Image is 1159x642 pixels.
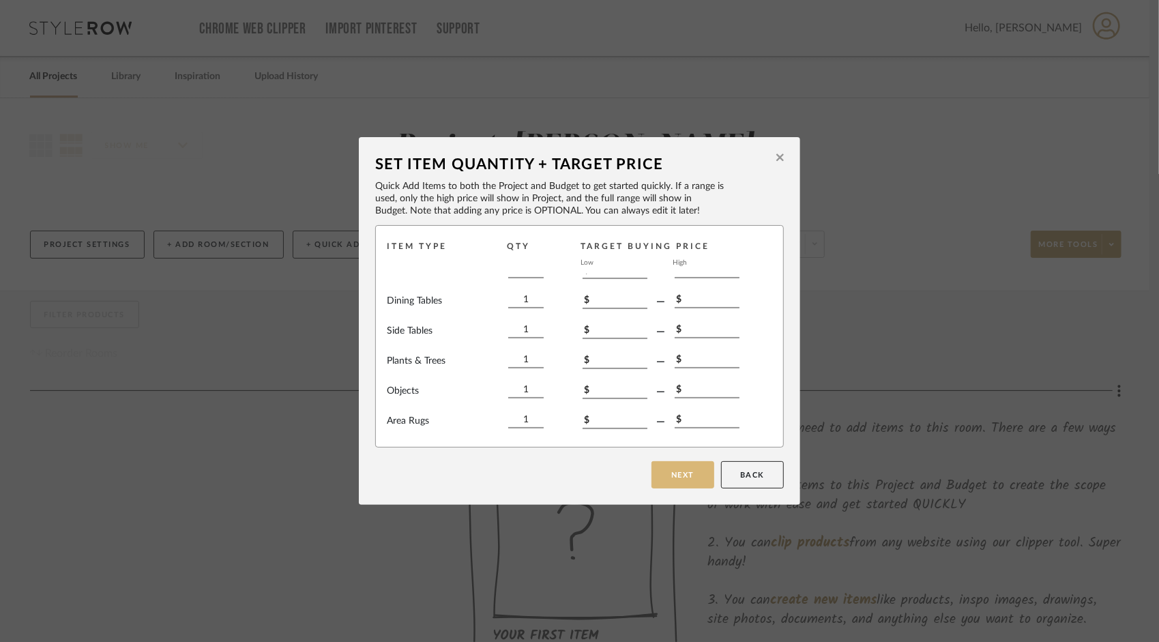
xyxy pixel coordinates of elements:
div: Set Item Quantity + Target Price [375,154,770,176]
div: Target Buying Price [581,239,752,253]
span: — [647,383,675,400]
div: Item Type [387,239,507,269]
span: Plants & Trees [387,354,452,368]
span: Dining Tables [387,294,449,308]
span: — [647,323,675,340]
span: Objects [387,384,426,398]
span: — [647,413,675,430]
div: Quick Add Items to both the Project and Budget to get started quickly. If a range is used, only t... [375,180,724,217]
span: — [647,353,675,370]
span: Area Rugs [387,414,436,428]
span: Side Tables [387,324,439,338]
div: Low [581,257,645,269]
span: — [647,293,675,310]
button: Next [651,461,714,488]
button: Back [721,461,784,488]
div: High [673,257,737,269]
div: Qty [507,239,581,269]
